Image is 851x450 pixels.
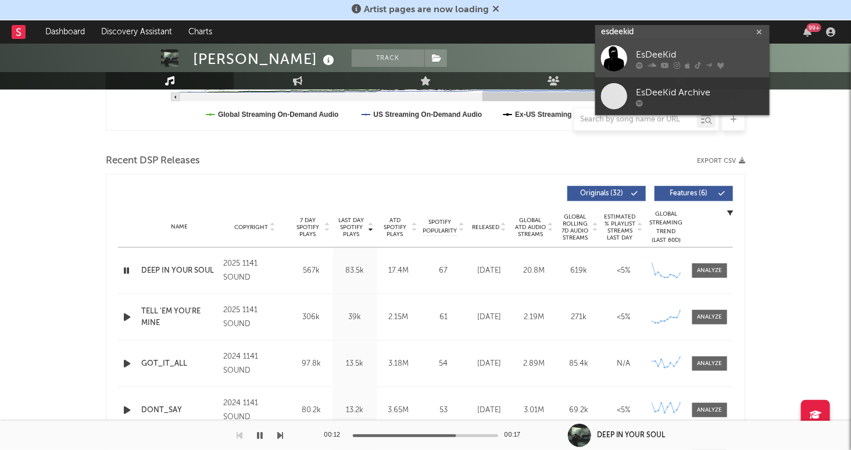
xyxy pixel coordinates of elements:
[336,265,374,277] div: 83.5k
[364,5,489,15] span: Artist pages are now loading
[559,265,598,277] div: 619k
[655,186,733,201] button: Features(6)
[604,265,643,277] div: <5%
[470,405,509,416] div: [DATE]
[470,312,509,323] div: [DATE]
[595,77,770,115] a: EsDeeKid Archive
[492,5,499,15] span: Dismiss
[292,405,330,416] div: 80.2k
[559,405,598,416] div: 69.2k
[636,48,764,62] div: EsDeeKid
[37,20,93,44] a: Dashboard
[423,312,464,323] div: 61
[106,154,200,168] span: Recent DSP Releases
[336,405,374,416] div: 13.2k
[292,358,330,370] div: 97.8k
[380,312,417,323] div: 2.15M
[604,312,643,323] div: <5%
[141,358,217,370] a: GOT_IT_ALL
[292,312,330,323] div: 306k
[423,218,457,235] span: Spotify Popularity
[514,358,553,370] div: 2.89M
[514,312,553,323] div: 2.19M
[470,265,509,277] div: [DATE]
[697,158,745,165] button: Export CSV
[472,224,499,231] span: Released
[292,217,323,238] span: 7 Day Spotify Plays
[336,312,374,323] div: 39k
[324,428,347,442] div: 00:12
[141,405,217,416] a: DONT_SAY
[223,350,287,378] div: 2024 1141 SOUND
[193,49,337,69] div: [PERSON_NAME]
[380,217,410,238] span: ATD Spotify Plays
[662,190,716,197] span: Features ( 6 )
[604,358,643,370] div: N/A
[649,210,684,245] div: Global Streaming Trend (Last 60D)
[336,217,367,238] span: Last Day Spotify Plays
[595,25,770,40] input: Search for artists
[141,265,217,277] a: DEEP IN YOUR SOUL
[514,217,546,238] span: Global ATD Audio Streams
[559,213,591,241] span: Global Rolling 7D Audio Streams
[380,358,417,370] div: 3.18M
[604,213,636,241] span: Estimated % Playlist Streams Last Day
[595,40,770,77] a: EsDeeKid
[223,397,287,424] div: 2024 1141 SOUND
[180,20,220,44] a: Charts
[597,430,665,441] div: DEEP IN YOUR SOUL
[559,312,598,323] div: 271k
[636,86,764,100] div: EsDeeKid Archive
[141,306,217,328] a: TELL 'EM YOU'RE MINE
[514,405,553,416] div: 3.01M
[423,358,464,370] div: 54
[292,265,330,277] div: 567k
[514,265,553,277] div: 20.8M
[574,115,697,124] input: Search by song name or URL
[803,27,811,37] button: 99+
[504,428,527,442] div: 00:17
[380,405,417,416] div: 3.65M
[223,257,287,285] div: 2025 1141 SOUND
[352,49,424,67] button: Track
[234,224,268,231] span: Copyright
[470,358,509,370] div: [DATE]
[141,223,217,231] div: Name
[380,265,417,277] div: 17.4M
[423,265,464,277] div: 67
[575,190,628,197] span: Originals ( 32 )
[223,303,287,331] div: 2025 1141 SOUND
[567,186,646,201] button: Originals(32)
[559,358,598,370] div: 85.4k
[807,23,821,32] div: 99 +
[93,20,180,44] a: Discovery Assistant
[336,358,374,370] div: 13.5k
[604,405,643,416] div: <5%
[423,405,464,416] div: 53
